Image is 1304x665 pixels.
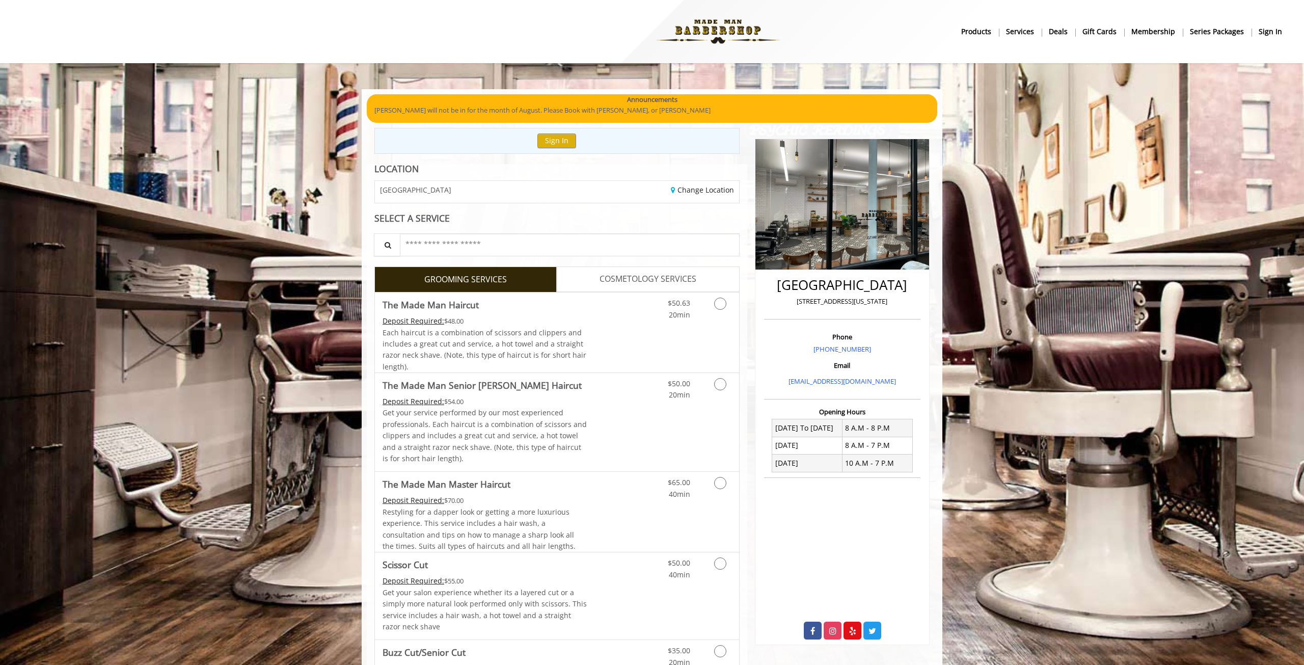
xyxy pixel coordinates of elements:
[772,437,843,454] td: [DATE]
[383,507,576,551] span: Restyling for a dapper look or getting a more luxurious experience. This service includes a hair ...
[772,455,843,472] td: [DATE]
[813,344,871,354] a: [PHONE_NUMBER]
[842,455,912,472] td: 10 A.M - 7 P.M
[1259,26,1282,37] b: sign in
[772,419,843,437] td: [DATE] To [DATE]
[1042,24,1075,39] a: DealsDeals
[789,377,896,386] a: [EMAIL_ADDRESS][DOMAIN_NAME]
[1131,26,1175,37] b: Membership
[374,214,740,223] div: SELECT A SERVICE
[383,575,587,587] div: $55.00
[424,273,507,286] span: GROOMING SERVICES
[961,26,991,37] b: products
[383,328,586,371] span: Each haircut is a combination of scissors and clippers and includes a great cut and service, a ho...
[374,105,930,116] p: [PERSON_NAME] will not be in for the month of August. Please Book with [PERSON_NAME], or [PERSON_...
[383,315,587,327] div: $48.00
[999,24,1042,39] a: ServicesServices
[669,570,690,579] span: 40min
[764,408,920,415] h3: Opening Hours
[767,296,918,307] p: [STREET_ADDRESS][US_STATE]
[374,233,400,256] button: Service Search
[383,477,510,491] b: The Made Man Master Haircut
[1049,26,1068,37] b: Deals
[383,587,587,633] p: Get your salon experience whether its a layered cut or a simply more natural look performed only ...
[383,378,582,392] b: The Made Man Senior [PERSON_NAME] Haircut
[767,362,918,369] h3: Email
[383,396,444,406] span: This service needs some Advance to be paid before we block your appointment
[537,134,576,148] button: Sign In
[668,379,690,388] span: $50.00
[383,316,444,326] span: This service needs some Advance to be paid before we block your appointment
[668,558,690,568] span: $50.00
[374,163,419,175] b: LOCATION
[383,557,428,572] b: Scissor Cut
[668,477,690,487] span: $65.00
[669,390,690,400] span: 20min
[671,185,734,195] a: Change Location
[380,186,451,194] span: [GEOGRAPHIC_DATA]
[600,273,696,286] span: COSMETOLOGY SERVICES
[1252,24,1289,39] a: sign insign in
[1190,26,1244,37] b: Series packages
[648,4,788,60] img: Made Man Barbershop logo
[383,298,479,312] b: The Made Man Haircut
[767,333,918,340] h3: Phone
[668,646,690,655] span: $35.00
[383,645,466,659] b: Buzz Cut/Senior Cut
[669,310,690,320] span: 20min
[383,495,444,505] span: This service needs some Advance to be paid before we block your appointment
[1124,24,1183,39] a: MembershipMembership
[954,24,999,39] a: Productsproducts
[842,419,912,437] td: 8 A.M - 8 P.M
[383,576,444,586] span: This service needs some Advance to be paid before we block your appointment
[842,437,912,454] td: 8 A.M - 7 P.M
[1082,26,1117,37] b: gift cards
[1075,24,1124,39] a: Gift cardsgift cards
[668,298,690,308] span: $50.63
[767,278,918,292] h2: [GEOGRAPHIC_DATA]
[383,495,587,506] div: $70.00
[627,94,677,105] b: Announcements
[1183,24,1252,39] a: Series packagesSeries packages
[383,396,587,407] div: $54.00
[1006,26,1034,37] b: Services
[669,489,690,499] span: 40min
[383,407,587,464] p: Get your service performed by our most experienced professionals. Each haircut is a combination o...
